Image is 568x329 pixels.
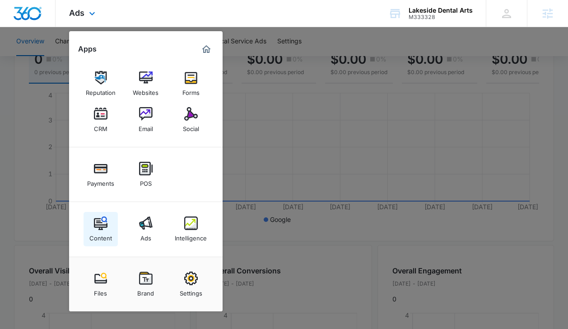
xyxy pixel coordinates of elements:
[174,267,208,301] a: Settings
[409,14,473,20] div: account id
[100,53,152,59] div: Keywords by Traffic
[183,121,199,132] div: Social
[129,66,163,101] a: Websites
[182,85,200,96] div: Forms
[14,14,22,22] img: logo_orange.svg
[174,103,208,137] a: Social
[175,230,207,242] div: Intelligence
[87,175,114,187] div: Payments
[90,52,97,60] img: tab_keywords_by_traffic_grey.svg
[23,23,99,31] div: Domain: [DOMAIN_NAME]
[69,8,84,18] span: Ads
[174,66,208,101] a: Forms
[34,53,81,59] div: Domain Overview
[199,42,214,56] a: Marketing 360® Dashboard
[129,157,163,192] a: POS
[129,212,163,246] a: Ads
[129,103,163,137] a: Email
[139,121,153,132] div: Email
[133,85,158,96] div: Websites
[94,121,107,132] div: CRM
[174,212,208,246] a: Intelligence
[84,267,118,301] a: Files
[137,285,154,297] div: Brand
[78,45,97,53] h2: Apps
[129,267,163,301] a: Brand
[409,7,473,14] div: account name
[140,175,152,187] div: POS
[89,230,112,242] div: Content
[140,230,151,242] div: Ads
[84,157,118,192] a: Payments
[86,85,116,96] div: Reputation
[180,285,202,297] div: Settings
[84,66,118,101] a: Reputation
[84,212,118,246] a: Content
[24,52,32,60] img: tab_domain_overview_orange.svg
[14,23,22,31] img: website_grey.svg
[84,103,118,137] a: CRM
[94,285,107,297] div: Files
[25,14,44,22] div: v 4.0.25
